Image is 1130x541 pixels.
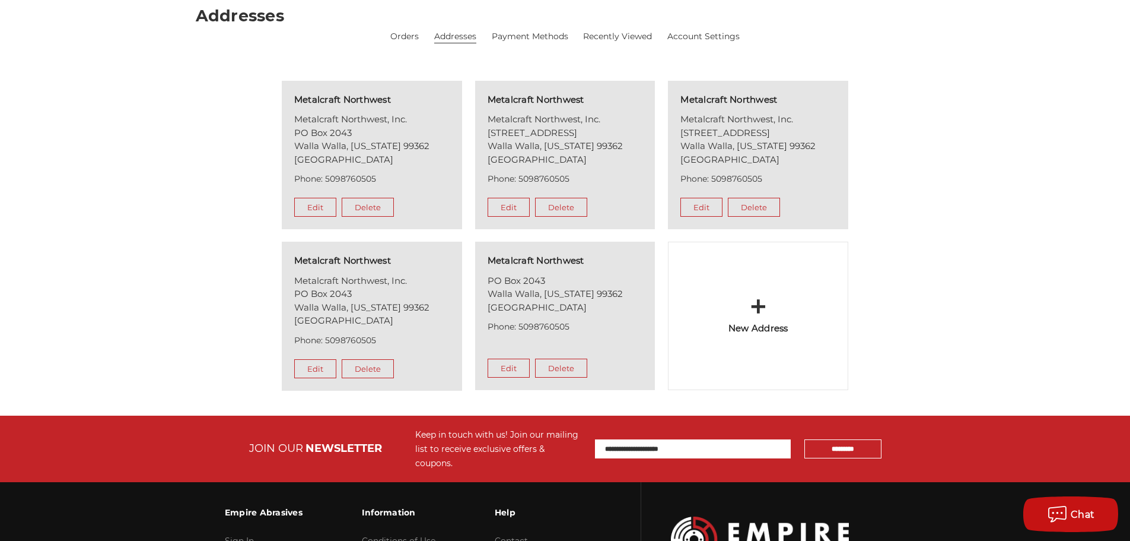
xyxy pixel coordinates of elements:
a: Edit [294,359,336,378]
li: Metalcraft Northwest, Inc. [294,274,450,288]
h5: Metalcraft Northwest [294,254,450,268]
li: Metalcraft Northwest, Inc. [294,113,450,126]
dt: Phone: [488,321,516,333]
li: Walla Walla, [US_STATE] 99362 [488,140,643,153]
a: + New Address [668,242,848,390]
a: Edit [488,359,530,378]
h3: Information [362,500,435,525]
li: [STREET_ADDRESS] [488,126,643,140]
a: Edit [294,198,336,217]
a: Edit [680,198,722,217]
dt: Phone: [488,173,516,185]
li: [STREET_ADDRESS] [680,126,836,140]
li: Metalcraft Northwest, Inc. [680,113,836,126]
li: Walla Walla, [US_STATE] 99362 [680,140,836,153]
h5: New Address [728,322,788,336]
dd: 5098760505 [325,334,376,347]
button: Chat [1023,496,1118,532]
a: Payment Methods [492,30,568,43]
h3: Help [495,500,575,525]
li: Metalcraft Northwest, Inc. [488,113,643,126]
li: Walla Walla, [US_STATE] 99362 [294,140,450,153]
dd: 5098760505 [518,321,569,333]
li: Addresses [434,30,476,43]
li: [GEOGRAPHIC_DATA] [680,153,836,167]
dd: 5098760505 [518,173,569,185]
dd: 5098760505 [711,173,762,185]
li: PO Box 2043 [294,126,450,140]
button: Delete [535,198,587,217]
a: Edit [488,198,530,217]
button: Delete [535,359,587,378]
h2: Addresses [196,8,935,24]
h5: Metalcraft Northwest [488,254,643,268]
button: Delete [342,359,394,378]
li: [GEOGRAPHIC_DATA] [294,314,450,328]
h3: Empire Abrasives [225,500,303,525]
a: Account Settings [667,30,740,43]
li: [GEOGRAPHIC_DATA] [488,153,643,167]
dt: Phone: [680,173,709,185]
dd: 5098760505 [325,173,376,185]
h5: Metalcraft Northwest [294,93,450,107]
span: + [750,289,767,325]
li: PO Box 2043 [488,274,643,288]
button: Delete [728,198,780,217]
div: Keep in touch with us! Join our mailing list to receive exclusive offers & coupons. [415,428,583,470]
li: [GEOGRAPHIC_DATA] [294,153,450,167]
span: Chat [1071,509,1095,520]
button: Delete [342,198,394,217]
a: Orders [390,30,419,43]
li: Walla Walla, [US_STATE] 99362 [294,301,450,315]
dt: Phone: [294,334,323,347]
span: NEWSLETTER [305,442,382,455]
a: Recently Viewed [583,30,652,43]
h5: Metalcraft Northwest [680,93,836,107]
li: [GEOGRAPHIC_DATA] [488,301,643,315]
span: JOIN OUR [249,442,303,455]
li: PO Box 2043 [294,287,450,301]
dt: Phone: [294,173,323,185]
li: Walla Walla, [US_STATE] 99362 [488,287,643,301]
h5: Metalcraft Northwest [488,93,643,107]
